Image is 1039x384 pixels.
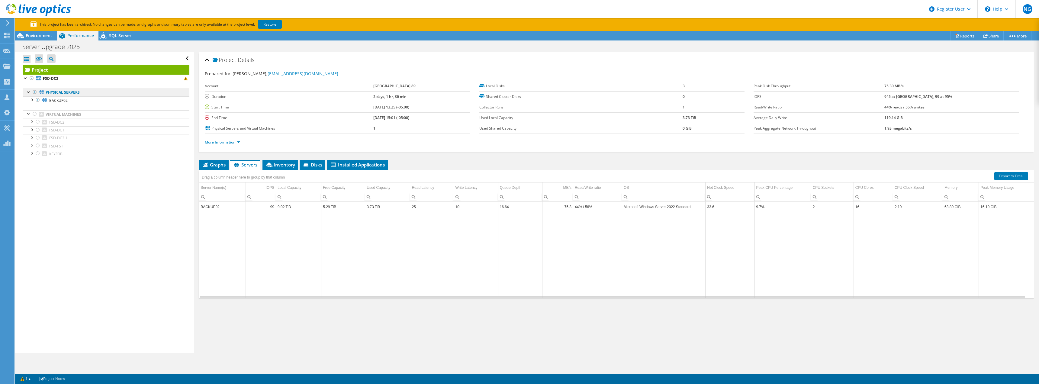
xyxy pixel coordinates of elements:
td: Read Latency Column [410,182,454,193]
span: FSD-DC2.1 [49,135,67,140]
td: Column Write Latency, Value 10 [454,202,498,212]
div: Data grid [199,170,1034,298]
div: CPU Clock Speed [895,184,924,191]
a: KEYFOB [23,150,189,158]
a: FSD-DC2 [23,118,189,126]
label: Physical Servers and Virtual Machines [205,125,373,131]
td: CPU Clock Speed Column [893,182,943,193]
a: Export to Excel [994,172,1028,180]
div: Write Latency [455,184,478,191]
td: Column Memory, Filter cell [943,193,979,201]
td: Column Peak CPU Percentage, Value 9.7% [754,202,811,212]
label: Duration [205,94,373,100]
span: Project [213,57,236,63]
label: IOPS [754,94,884,100]
label: Account [205,83,373,89]
span: SQL Server [109,33,131,38]
td: Server Name(s) Column [199,182,246,193]
td: Free Capacity Column [321,182,365,193]
td: Column CPU Clock Speed, Value 2.10 [893,202,943,212]
b: 0 [683,94,685,99]
a: Share [979,31,1004,40]
td: Column Server Name(s), Value BACKUP02 [199,202,246,212]
td: Used Capacity Column [365,182,410,193]
td: Peak Memory Usage Column [979,182,1034,193]
p: This project has been archived. No changes can be made, and graphs and summary tables are only av... [31,21,326,28]
label: Read/Write Ratio [754,104,884,110]
div: Used Capacity [367,184,390,191]
div: OS [624,184,629,191]
td: Column Net Clock Speed, Value 33.6 [706,202,754,212]
td: Column Free Capacity, Value 5.29 TiB [321,202,365,212]
label: Peak Aggregate Network Throughput [754,125,884,131]
td: Column Queue Depth, Filter cell [498,193,542,201]
span: Disks [303,162,322,168]
b: [DATE] 15:01 (-05:00) [373,115,409,120]
td: Column Read Latency, Filter cell [410,193,454,201]
div: Peak CPU Percentage [756,184,793,191]
td: Column MB/s, Filter cell [542,193,573,201]
span: Installed Applications [330,162,385,168]
td: CPU Sockets Column [811,182,854,193]
span: Details [238,56,254,63]
label: Used Local Capacity [479,115,683,121]
span: [PERSON_NAME], [233,71,338,76]
td: Local Capacity Column [276,182,321,193]
td: Column CPU Clock Speed, Filter cell [893,193,943,201]
td: Column Read/Write ratio, Filter cell [573,193,622,201]
span: Inventory [265,162,295,168]
td: Column Read/Write ratio, Value 44% / 56% [573,202,622,212]
td: Column Read Latency, Value 25 [410,202,454,212]
td: Column Free Capacity, Filter cell [321,193,365,201]
td: Column Used Capacity, Value 3.73 TiB [365,202,410,212]
b: 44% reads / 56% writes [884,105,925,110]
div: MB/s [563,184,571,191]
label: Average Daily Write [754,115,884,121]
td: Column Peak Memory Usage, Value 16.10 GiB [979,202,1034,212]
a: FSD-DC2 [23,75,189,82]
span: Graphs [202,162,226,168]
span: FSD-DC2 [49,120,64,125]
span: FSD-FS1 [49,144,63,149]
div: IOPS [265,184,274,191]
td: Memory Column [943,182,979,193]
a: Physical Servers [23,89,189,96]
td: Column OS, Value Microsoft Windows Server 2022 Standard [622,202,706,212]
td: CPU Cores Column [854,182,893,193]
td: Column Memory, Value 63.89 GiB [943,202,979,212]
td: Read/Write ratio Column [573,182,622,193]
b: 1 [683,105,685,110]
td: Column Local Capacity, Value 9.02 TiB [276,202,321,212]
div: Read Latency [412,184,434,191]
label: Prepared for: [205,71,232,76]
td: Column Used Capacity, Filter cell [365,193,410,201]
a: More [1003,31,1031,40]
td: Column Queue Depth, Value 16.64 [498,202,542,212]
td: Peak CPU Percentage Column [754,182,811,193]
b: [GEOGRAPHIC_DATA] 89 [373,83,416,89]
label: Collector Runs [479,104,683,110]
a: 1 [16,375,35,383]
label: Shared Cluster Disks [479,94,683,100]
td: Net Clock Speed Column [706,182,754,193]
td: Column Server Name(s), Filter cell [199,193,246,201]
td: Column Write Latency, Filter cell [454,193,498,201]
div: Queue Depth [500,184,521,191]
b: 3 [683,83,685,89]
a: FSD-DC1 [23,126,189,134]
h1: Server Upgrade 2025 [20,44,89,50]
td: Column CPU Cores, Value 16 [854,202,893,212]
td: Column MB/s, Value 75.3 [542,202,573,212]
span: Servers [233,162,257,168]
td: Column CPU Sockets, Value 2 [811,202,854,212]
div: Local Capacity [278,184,301,191]
td: Column Net Clock Speed, Filter cell [706,193,754,201]
b: 119.14 GiB [884,115,903,120]
td: Column CPU Sockets, Filter cell [811,193,854,201]
span: NG [1023,4,1032,14]
label: End Time [205,115,373,121]
label: Peak Disk Throughput [754,83,884,89]
a: Reports [950,31,979,40]
a: Virtual Machines [23,110,189,118]
span: BACKUP02 [49,98,68,103]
